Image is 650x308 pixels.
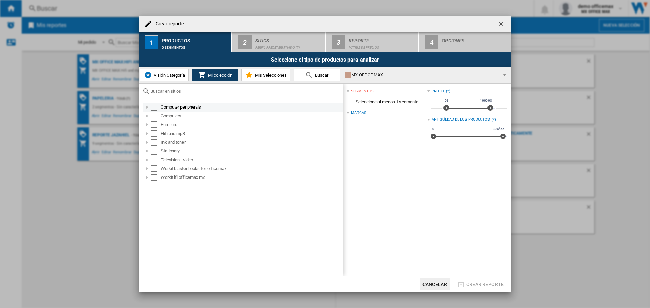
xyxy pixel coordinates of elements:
[151,157,161,163] md-checkbox: Select
[162,42,229,49] div: 0 segmentos
[151,113,161,119] md-checkbox: Select
[492,126,505,132] span: 30 años
[253,73,287,78] span: Mis Selecciones
[161,104,342,111] div: Computer peripherals
[161,165,342,172] div: Workit blaster books for officemax
[351,110,366,116] div: Marcas
[332,35,345,49] div: 3
[425,35,438,49] div: 4
[294,69,340,81] button: Buscar
[466,282,504,287] span: Crear reporte
[161,121,342,128] div: Furniture
[161,130,342,137] div: Hifi and mp3
[495,17,508,31] button: getI18NText('BUTTONS.CLOSE_DIALOG')
[161,139,342,146] div: Ink and toner
[151,165,161,172] md-checkbox: Select
[151,121,161,128] md-checkbox: Select
[232,32,325,52] button: 2 Sitios Perfil predeterminado (7)
[442,35,508,42] div: Opciones
[238,35,252,49] div: 2
[241,69,290,81] button: Mis Selecciones
[349,35,415,42] div: Reporte
[313,73,328,78] span: Buscar
[192,69,238,81] button: Mi colección
[351,89,373,94] div: segmentos
[479,98,493,103] span: 10000$
[139,52,511,67] div: Seleccione el tipo de productos para analizar
[151,139,161,146] md-checkbox: Select
[443,98,450,103] span: 0$
[431,126,435,132] span: 0
[432,117,490,122] div: Antigüedad de los productos
[326,32,419,52] button: 3 Reporte Matriz de precios
[145,35,158,49] div: 1
[161,174,342,181] div: Workit lfl officemax mx
[140,69,189,81] button: Visión Categoría
[255,35,322,42] div: Sitios
[151,148,161,155] md-checkbox: Select
[151,174,161,181] md-checkbox: Select
[455,278,506,290] button: Crear reporte
[420,278,450,290] button: Cancelar
[162,35,229,42] div: Productos
[206,73,232,78] span: Mi colección
[161,148,342,155] div: Stationary
[151,104,161,111] md-checkbox: Select
[498,20,506,28] ng-md-icon: getI18NText('BUTTONS.CLOSE_DIALOG')
[161,157,342,163] div: Television - video
[419,32,511,52] button: 4 Opciones
[347,96,427,109] span: Seleccione al menos 1 segmento
[349,42,415,49] div: Matriz de precios
[345,70,497,80] div: MX OFFICE MAX
[150,89,340,94] input: Buscar en sitios
[139,32,232,52] button: 1 Productos 0 segmentos
[151,130,161,137] md-checkbox: Select
[161,113,342,119] div: Computers
[144,71,152,79] img: wiser-icon-blue.png
[255,42,322,49] div: Perfil predeterminado (7)
[432,89,444,94] div: Precio
[152,21,184,27] h4: Crear reporte
[152,73,185,78] span: Visión Categoría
